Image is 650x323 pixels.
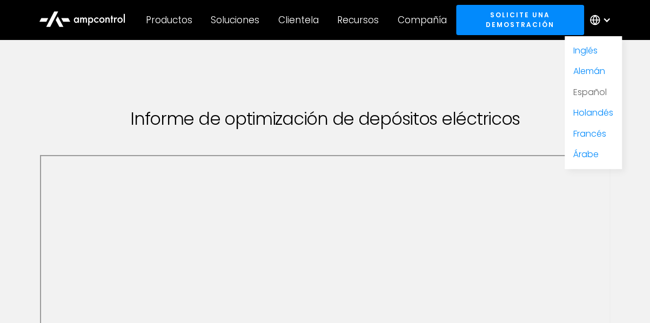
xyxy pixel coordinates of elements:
[573,148,599,160] a: Árabe
[145,14,192,26] div: Productos
[456,5,584,35] a: Solicite una demostración
[337,14,379,26] div: Recursos
[573,44,598,57] a: Inglés
[573,86,607,98] a: Español
[573,65,605,77] a: Alemán
[211,14,259,26] div: Soluciones
[398,14,447,26] div: Compañía
[278,14,319,26] div: Clientela
[40,109,611,129] h1: Informe de optimización de depósitos eléctricos
[573,127,606,140] a: Francés
[573,106,613,119] a: Holandés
